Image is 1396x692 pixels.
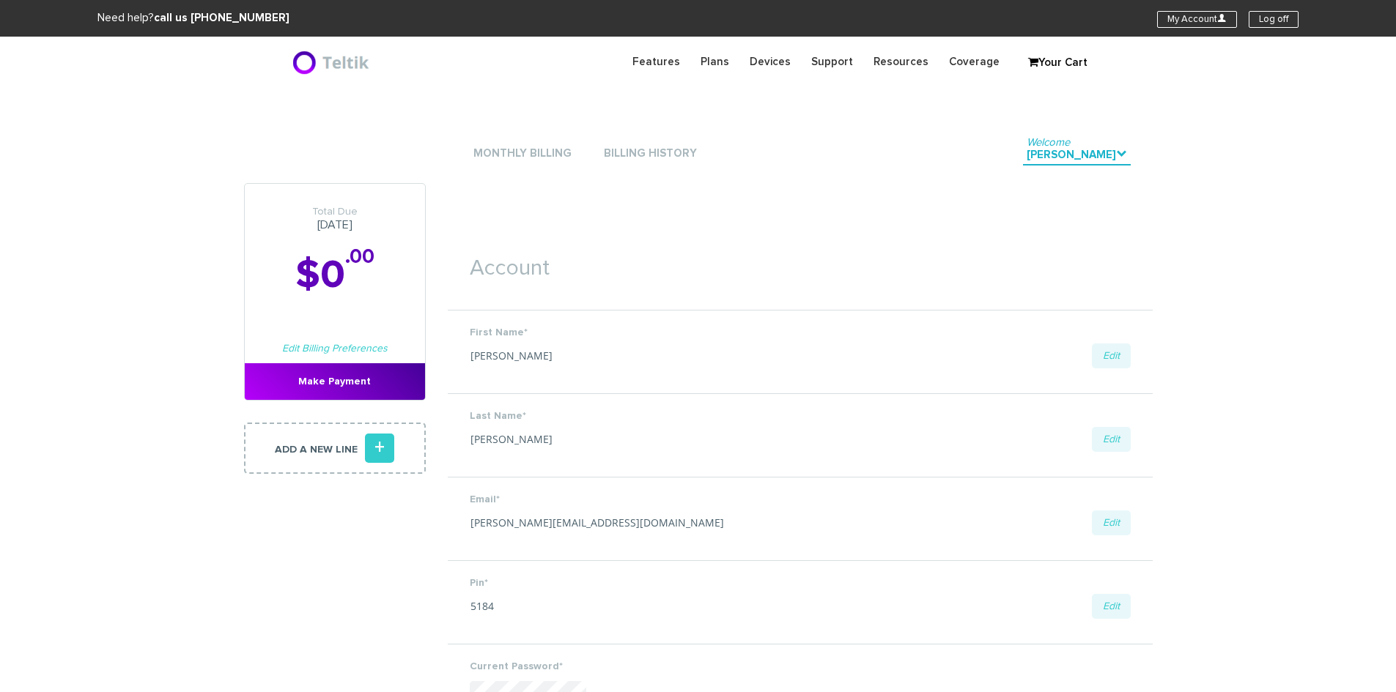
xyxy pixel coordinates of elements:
[801,48,863,76] a: Support
[470,659,1131,674] label: Current Password*
[622,48,690,76] a: Features
[1027,137,1070,148] span: Welcome
[282,343,388,354] a: Edit Billing Preferences
[470,325,1131,340] label: First Name*
[245,254,425,297] h2: $0
[600,144,701,164] a: Billing History
[470,144,575,164] a: Monthly Billing
[939,48,1010,76] a: Coverage
[1116,148,1127,159] i: .
[1021,52,1094,74] a: Your Cart
[292,48,373,77] img: BriteX
[1092,594,1131,619] a: Edit
[470,492,1131,507] label: Email*
[244,423,426,474] a: Add a new line+
[365,434,394,463] i: +
[1092,343,1131,368] a: Edit
[1092,427,1131,452] a: Edit
[470,409,1131,423] label: Last Name*
[97,12,289,23] span: Need help?
[1157,11,1237,28] a: My AccountU
[345,247,374,267] sup: .00
[1092,510,1131,535] a: Edit
[1023,146,1131,165] a: Welcome[PERSON_NAME].
[154,12,289,23] strong: call us [PHONE_NUMBER]
[863,48,939,76] a: Resources
[1217,13,1227,23] i: U
[245,206,425,218] span: Total Due
[245,206,425,232] h3: [DATE]
[448,234,1153,288] h1: Account
[1249,11,1299,28] a: Log off
[739,48,801,76] a: Devices
[690,48,739,76] a: Plans
[245,363,425,400] a: Make Payment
